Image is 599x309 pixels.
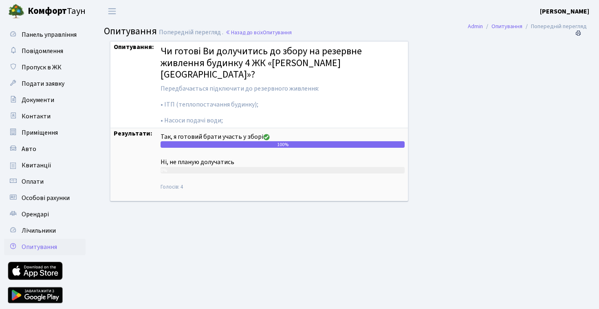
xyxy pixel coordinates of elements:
[22,30,77,39] span: Панель управління
[491,22,522,31] a: Опитування
[22,96,54,104] span: Документи
[161,158,405,167] div: Ні, не планую долучатись
[104,24,157,38] span: Опитування
[28,4,86,18] span: Таун
[161,116,405,125] p: • Насоси подачі води;
[8,3,24,20] img: logo.png
[225,29,292,36] a: Назад до всіхОпитування
[263,29,292,36] span: Опитування
[4,239,86,255] a: Опитування
[22,177,44,186] span: Оплати
[161,84,405,93] p: Передбачається підключити до резервного живлення:
[468,22,483,31] a: Admin
[4,76,86,92] a: Подати заявку
[22,242,57,251] span: Опитування
[22,193,70,202] span: Особові рахунки
[161,183,405,197] small: Голосів: 4
[456,18,599,35] nav: breadcrumb
[22,47,63,56] span: Повідомлення
[161,141,405,148] div: 100%
[4,27,86,43] a: Панель управління
[161,46,405,81] h4: Чи готові Ви долучитись до збору на резервне живлення будинку 4 ЖК «[PERSON_NAME][GEOGRAPHIC_DATA]»?
[4,108,86,124] a: Контакти
[4,43,86,59] a: Повідомлення
[22,128,58,137] span: Приміщення
[4,157,86,173] a: Квитанції
[114,129,152,138] strong: Результати:
[4,222,86,239] a: Лічильники
[22,79,64,88] span: Подати заявку
[22,112,51,121] span: Контакти
[22,161,51,170] span: Квитанції
[22,226,56,235] span: Лічильники
[540,7,589,16] a: [PERSON_NAME]
[4,92,86,108] a: Документи
[4,190,86,206] a: Особові рахунки
[4,124,86,141] a: Приміщення
[161,132,405,142] div: Так, я готовий брати участь у зборі
[4,141,86,157] a: Авто
[522,22,587,31] li: Попередній перегляд
[161,100,405,109] p: • ІТП (теплопостачання будинку);
[4,173,86,190] a: Оплати
[102,4,122,18] button: Переключити навігацію
[22,144,36,153] span: Авто
[114,42,154,51] strong: Опитування:
[4,59,86,76] a: Пропуск в ЖК
[159,28,223,37] span: Попередній перегляд .
[4,206,86,222] a: Орендарі
[28,4,67,18] b: Комфорт
[22,210,49,219] span: Орендарі
[22,63,62,72] span: Пропуск в ЖК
